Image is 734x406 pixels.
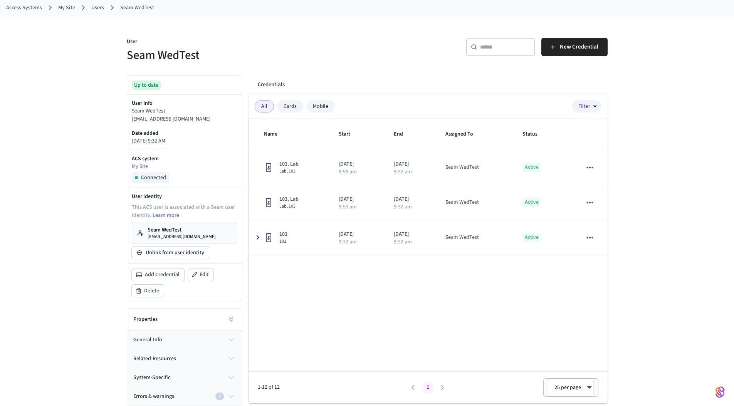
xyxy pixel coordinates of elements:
[394,195,427,203] p: [DATE]
[560,42,598,52] span: New Credential
[279,195,299,203] span: 103, Lab
[133,374,170,382] span: system-specific
[132,81,161,90] div: Up to date
[132,107,237,115] p: Seam WedTest
[132,115,237,123] p: [EMAIL_ADDRESS][DOMAIN_NAME]
[133,315,158,323] h2: Properties
[394,239,412,245] p: 9:32 am
[148,226,216,234] p: Seam WedTest
[255,100,274,112] div: All
[215,393,224,400] div: 0
[188,268,213,281] button: Edit
[394,230,427,238] p: [DATE]
[394,204,412,210] p: 9:32 am
[132,193,237,200] p: User identity
[127,387,242,406] button: Errors & warnings0
[445,198,479,206] div: Seam WedTest
[264,128,287,140] span: Name
[522,198,541,207] p: Active
[394,169,412,174] p: 9:32 am
[153,211,179,219] a: Learn more
[422,381,434,394] button: page 1
[132,223,237,243] a: Seam WedTest[EMAIL_ADDRESS][DOMAIN_NAME]
[339,128,360,140] span: Start
[132,99,237,107] p: User Info
[132,137,237,145] p: [DATE] 9:32 AM
[120,4,154,12] a: Seam WedTest
[406,381,450,394] nav: pagination navigation
[445,233,479,242] div: Seam WedTest
[306,100,335,112] div: Mobile
[133,355,176,363] span: related-resources
[572,100,601,112] button: Filter
[339,204,357,210] p: 9:55 am
[339,169,357,174] p: 9:55 am
[145,271,180,278] span: Add Credential
[279,160,299,168] span: 103, Lab
[127,38,363,47] p: User
[279,230,287,238] span: 103
[522,163,541,172] p: Active
[445,128,483,140] span: Assigned To
[716,386,725,398] img: SeamLogoGradient.69752ec5.svg
[133,336,162,344] span: general-info
[127,331,242,349] button: general-info
[127,47,363,63] h5: Seam WedTest
[200,271,209,278] span: Edit
[252,75,291,94] button: Credentials
[58,4,75,12] a: My Site
[279,168,299,174] span: Lab, 103
[132,203,237,220] p: This ACS user is associated with a Seam user identity.
[132,163,237,171] a: My Site
[339,160,375,168] p: [DATE]
[394,128,413,140] span: End
[548,378,594,397] div: 25 per page
[394,160,427,168] p: [DATE]
[258,383,406,391] span: 1-12 of 12
[132,129,237,137] p: Date added
[279,203,299,210] span: Lab, 103
[522,128,548,140] span: Status
[127,349,242,368] button: related-resources
[127,368,242,387] button: system-specific
[132,285,164,297] button: Delete
[277,100,303,112] div: Cards
[91,4,104,12] a: Users
[339,230,375,238] p: [DATE]
[541,38,608,56] button: New Credential
[445,163,479,171] div: Seam WedTest
[339,195,375,203] p: [DATE]
[141,174,166,181] span: Connected
[249,119,608,255] table: sticky table
[279,238,287,245] span: 103
[144,287,159,295] span: Delete
[339,239,357,245] p: 9:32 am
[6,4,42,12] a: Access Systems
[133,393,174,401] span: Errors & warnings
[132,155,237,163] p: ACS system
[522,233,541,242] p: Active
[132,268,184,281] button: Add Credential
[132,247,209,259] button: Unlink from user identity
[148,234,216,240] p: [EMAIL_ADDRESS][DOMAIN_NAME]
